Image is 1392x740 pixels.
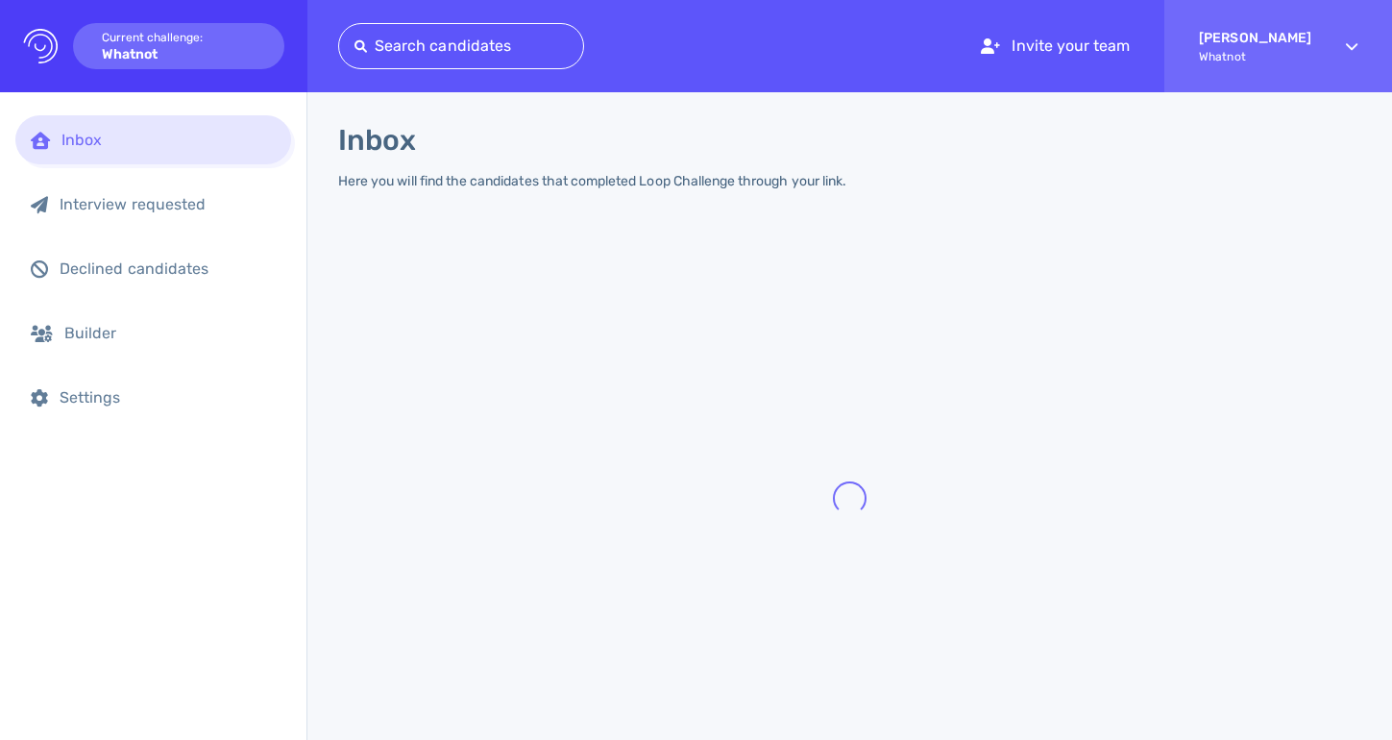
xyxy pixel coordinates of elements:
div: Interview requested [60,195,276,213]
div: Inbox [61,131,276,149]
div: Here you will find the candidates that completed Loop Challenge through your link. [338,173,846,189]
h1: Inbox [338,123,416,158]
strong: [PERSON_NAME] [1199,30,1311,46]
div: Builder [64,324,276,342]
span: Whatnot [1199,50,1311,63]
div: Settings [60,388,276,407]
div: Declined candidates [60,259,276,278]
